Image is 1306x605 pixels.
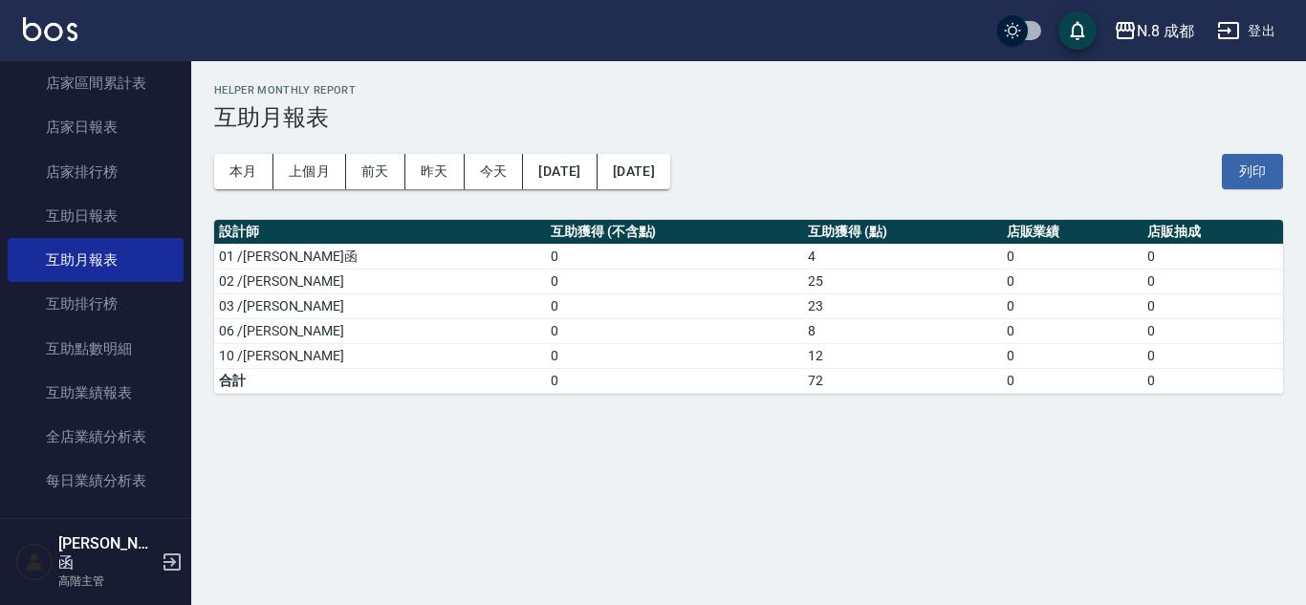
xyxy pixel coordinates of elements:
a: 全店業績分析表 [8,415,184,459]
td: 合計 [214,368,546,393]
th: 設計師 [214,220,546,245]
img: Logo [23,17,77,41]
a: 互助點數明細 [8,327,184,371]
td: 0 [546,293,804,318]
button: N.8 成都 [1106,11,1202,51]
th: 店販抽成 [1143,220,1283,245]
td: 0 [1143,343,1283,368]
td: 02 /[PERSON_NAME] [214,269,546,293]
td: 4 [803,244,1001,269]
a: 店家日報表 [8,105,184,149]
td: 8 [803,318,1001,343]
td: 0 [546,318,804,343]
th: 互助獲得 (不含點) [546,220,804,245]
button: 前天 [346,154,405,189]
a: 每日業績分析表 [8,459,184,503]
td: 25 [803,269,1001,293]
td: 0 [546,244,804,269]
td: 72 [803,368,1001,393]
h2: Helper Monthly Report [214,84,1283,97]
td: 0 [546,343,804,368]
td: 01 /[PERSON_NAME]函 [214,244,546,269]
td: 23 [803,293,1001,318]
td: 0 [1002,368,1143,393]
td: 0 [1143,244,1283,269]
td: 10 /[PERSON_NAME] [214,343,546,368]
button: 今天 [465,154,524,189]
td: 0 [1143,368,1283,393]
button: 列印 [1222,154,1283,189]
p: 高階主管 [58,573,156,590]
a: 店家區間累計表 [8,61,184,105]
td: 0 [1002,293,1143,318]
img: Person [15,543,54,581]
button: [DATE] [598,154,670,189]
th: 店販業績 [1002,220,1143,245]
button: 登出 [1209,13,1283,49]
a: 互助業績報表 [8,371,184,415]
td: 0 [1143,293,1283,318]
div: N.8 成都 [1137,19,1194,43]
button: [DATE] [523,154,597,189]
h5: [PERSON_NAME]函 [58,534,156,573]
td: 0 [1143,269,1283,293]
a: 互助日報表 [8,194,184,238]
td: 06 /[PERSON_NAME] [214,318,546,343]
td: 0 [546,269,804,293]
a: 營業統計分析表 [8,504,184,548]
td: 0 [1143,318,1283,343]
td: 0 [1002,269,1143,293]
button: 昨天 [405,154,465,189]
table: a dense table [214,220,1283,394]
td: 0 [1002,318,1143,343]
h3: 互助月報表 [214,104,1283,131]
td: 03 /[PERSON_NAME] [214,293,546,318]
a: 互助月報表 [8,238,184,282]
td: 12 [803,343,1001,368]
td: 0 [1002,343,1143,368]
button: 上個月 [273,154,346,189]
a: 店家排行榜 [8,150,184,194]
button: save [1058,11,1097,50]
td: 0 [1002,244,1143,269]
button: 本月 [214,154,273,189]
td: 0 [546,368,804,393]
th: 互助獲得 (點) [803,220,1001,245]
a: 互助排行榜 [8,282,184,326]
